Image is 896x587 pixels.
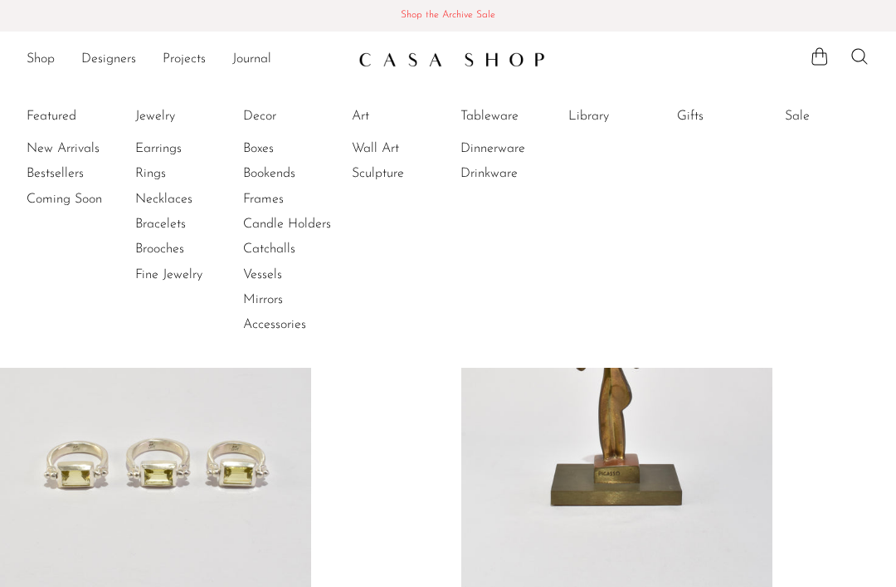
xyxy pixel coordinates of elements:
[568,107,693,125] a: Library
[27,49,55,71] a: Shop
[677,104,801,135] ul: Gifts
[135,266,260,284] a: Fine Jewelry
[27,46,345,74] ul: NEW HEADER MENU
[352,164,476,183] a: Sculpture
[135,215,260,233] a: Bracelets
[243,190,368,208] a: Frames
[27,190,151,208] a: Coming Soon
[243,104,368,338] ul: Decor
[232,49,271,71] a: Journal
[135,104,260,287] ul: Jewelry
[352,139,476,158] a: Wall Art
[243,164,368,183] a: Bookends
[27,164,151,183] a: Bestsellers
[135,240,260,258] a: Brooches
[243,316,368,334] a: Accessories
[135,190,260,208] a: Necklaces
[460,164,585,183] a: Drinkware
[81,49,136,71] a: Designers
[568,104,693,135] ul: Library
[460,107,585,125] a: Tableware
[352,104,476,186] ul: Art
[243,266,368,284] a: Vessels
[243,139,368,158] a: Boxes
[677,107,801,125] a: Gifts
[135,107,260,125] a: Jewelry
[243,240,368,258] a: Catchalls
[243,215,368,233] a: Candle Holders
[460,104,585,186] ul: Tableware
[13,7,883,25] span: Shop the Archive Sale
[27,136,151,212] ul: Featured
[135,164,260,183] a: Rings
[352,107,476,125] a: Art
[460,139,585,158] a: Dinnerware
[27,46,345,74] nav: Desktop navigation
[243,291,368,309] a: Mirrors
[163,49,206,71] a: Projects
[135,139,260,158] a: Earrings
[27,139,151,158] a: New Arrivals
[243,107,368,125] a: Decor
